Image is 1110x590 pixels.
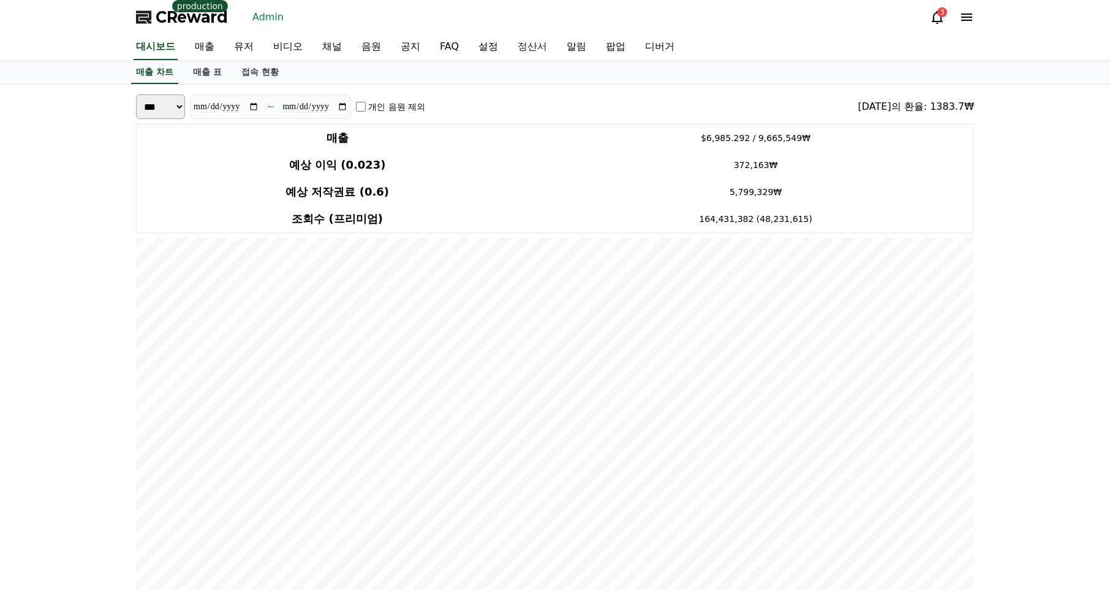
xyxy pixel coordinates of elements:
td: 5,799,329₩ [538,178,973,205]
td: 164,431,382 (48,231,615) [538,205,973,233]
a: Settings [158,389,235,420]
a: 매출 차트 [131,61,178,84]
a: Messages [81,389,158,420]
a: 디버거 [635,34,684,60]
span: Messages [102,408,138,418]
a: 설정 [469,34,508,60]
td: 372,163₩ [538,151,973,178]
a: Home [4,389,81,420]
a: 채널 [312,34,352,60]
h4: 조회수 (프리미엄) [142,210,533,228]
span: Home [31,407,53,417]
a: 공지 [391,34,430,60]
p: ~ [266,99,274,114]
label: 개인 음원 제외 [368,101,425,113]
a: FAQ [430,34,469,60]
span: Settings [181,407,211,417]
h4: 매출 [142,129,533,147]
td: $6,985.292 / 9,665,549₩ [538,125,973,152]
div: [DATE]의 환율: 1383.7₩ [858,99,974,114]
a: 유저 [224,34,263,60]
span: CReward [156,7,228,27]
a: 음원 [352,34,391,60]
a: 대시보드 [134,34,178,60]
a: 매출 [185,34,224,60]
a: CReward [136,7,228,27]
h4: 예상 이익 (0.023) [142,156,533,174]
a: 매출 표 [183,61,232,84]
div: 3 [937,7,947,17]
a: 알림 [557,34,596,60]
a: 비디오 [263,34,312,60]
a: Admin [247,7,289,27]
h4: 예상 저작권료 (0.6) [142,183,533,201]
a: 팝업 [596,34,635,60]
a: 정산서 [508,34,557,60]
a: 접속 현황 [232,61,289,84]
a: 3 [930,10,945,25]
